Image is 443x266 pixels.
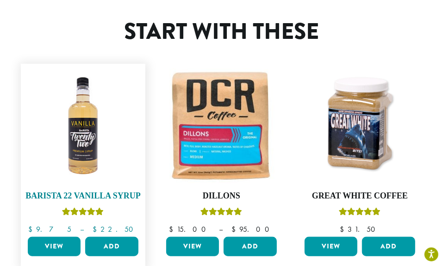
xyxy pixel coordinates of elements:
[302,68,418,184] img: Great-White-Coffee.png
[231,224,239,234] span: $
[302,191,418,201] h4: Great White Coffee
[362,237,415,256] button: Add
[166,237,219,256] a: View
[49,19,395,45] h1: Start With These
[164,68,279,184] img: Dillons-12oz-300x300.jpg
[28,237,81,256] a: View
[28,224,36,234] span: $
[305,237,357,256] a: View
[25,68,141,184] img: VANILLA-300x300.png
[339,206,381,220] div: Rated 5.00 out of 5
[25,68,141,234] a: Barista 22 Vanilla SyrupRated 5.00 out of 5
[169,224,177,234] span: $
[28,224,71,234] bdi: 9.75
[340,224,348,234] span: $
[85,237,138,256] button: Add
[224,237,276,256] button: Add
[340,224,380,234] bdi: 31.50
[93,224,137,234] bdi: 22.50
[219,224,223,234] span: –
[164,68,279,234] a: DillonsRated 5.00 out of 5
[231,224,274,234] bdi: 95.00
[80,224,84,234] span: –
[93,224,100,234] span: $
[164,191,279,201] h4: Dillons
[200,206,242,220] div: Rated 5.00 out of 5
[25,191,141,201] h4: Barista 22 Vanilla Syrup
[62,206,104,220] div: Rated 5.00 out of 5
[169,224,210,234] bdi: 15.00
[302,68,418,234] a: Great White CoffeeRated 5.00 out of 5 $31.50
